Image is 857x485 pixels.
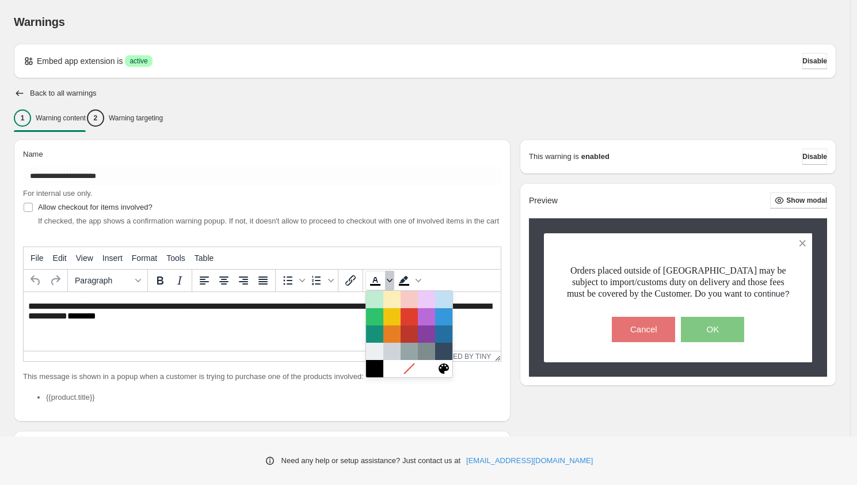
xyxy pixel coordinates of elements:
div: 1 [14,109,31,127]
div: Dark Turquoise [366,325,383,343]
div: Purple [418,308,435,325]
button: Disable [802,149,827,165]
button: Formats [70,271,145,290]
span: Name [23,150,43,158]
a: Powered by Tiny [427,353,492,361]
button: Custom color [435,360,452,377]
span: View [76,253,93,263]
button: Undo [26,271,45,290]
button: 2Warning targeting [87,106,163,130]
div: Dark Gray [418,343,435,360]
button: Cancel [612,317,675,342]
span: For internal use only. [23,189,92,198]
div: White [383,360,401,377]
span: Allow checkout for items involved? [38,203,153,211]
p: Warning content [36,113,86,123]
div: Orange [383,325,401,343]
span: Insert [102,253,123,263]
iframe: Rich Text Area [24,292,501,351]
span: Tools [166,253,185,263]
p: Warning targeting [109,113,163,123]
span: If checked, the app shows a confirmation warning popup. If not, it doesn't allow to proceed to ch... [38,217,499,225]
strong: enabled [581,151,610,162]
div: Text color [365,271,394,290]
button: Align left [195,271,214,290]
a: [EMAIL_ADDRESS][DOMAIN_NAME] [466,455,593,467]
div: Blue [435,308,452,325]
div: Bullet list [278,271,307,290]
p: ontinue? [564,265,793,300]
div: Light Green [366,291,383,308]
button: Italic [170,271,189,290]
div: Numbered list [307,271,336,290]
div: Medium Gray [383,343,401,360]
button: 1Warning content [14,106,86,130]
div: Remove color [401,360,418,377]
p: This message is shown in a popup when a customer is trying to purchase one of the products involved: [23,371,501,382]
div: Dark Purple [418,325,435,343]
span: Disable [802,56,827,66]
div: Dark Blue [435,325,452,343]
div: Green [366,308,383,325]
button: Redo [45,271,65,290]
div: Background color [394,271,423,290]
p: This warning is [529,151,579,162]
button: Bold [150,271,170,290]
div: Light Purple [418,291,435,308]
span: Disable [802,152,827,161]
span: Orders placed outside of [GEOGRAPHIC_DATA] may be subject to import/customs duty on delivery and ... [567,266,786,298]
span: Paragraph [75,276,131,285]
div: Navy Blue [435,343,452,360]
span: File [31,253,44,263]
div: Resize [491,351,501,361]
li: {{product.title}} [46,392,501,403]
button: Align right [234,271,253,290]
button: OK [681,317,744,342]
div: Red [401,308,418,325]
span: Format [132,253,157,263]
span: Edit [53,253,67,263]
div: Light Gray [366,343,383,360]
div: Light Red [401,291,418,308]
button: Insert/edit link [341,271,360,290]
span: Show modal [786,196,827,205]
div: Light Yellow [383,291,401,308]
span: active [129,56,147,66]
button: Justify [253,271,273,290]
button: Disable [802,53,827,69]
button: Show modal [770,192,827,209]
h2: Back to all warnings [30,89,97,98]
div: Dark Red [401,325,418,343]
div: Black [366,360,383,377]
p: Embed app extension is [37,55,123,67]
div: Gray [401,343,418,360]
div: Light Blue [435,291,452,308]
button: Align center [214,271,234,290]
span: Table [195,253,214,263]
div: 2 [87,109,104,127]
h2: Preview [529,196,558,206]
div: Yellow [383,308,401,325]
span: Warnings [14,16,65,28]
